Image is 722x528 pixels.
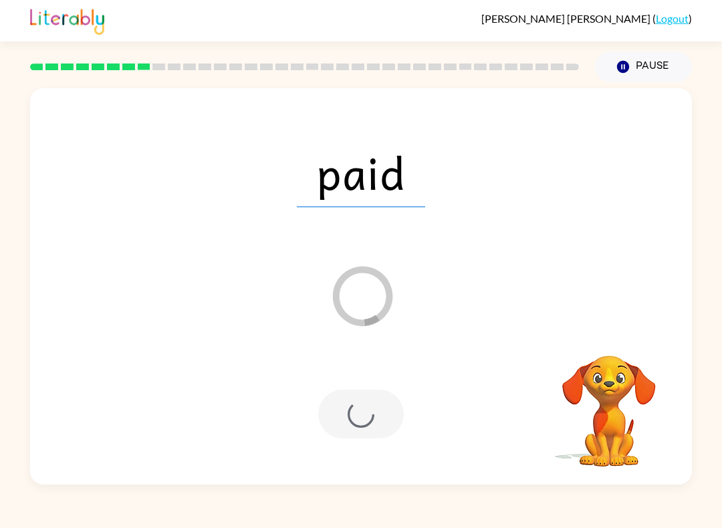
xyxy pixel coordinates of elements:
span: [PERSON_NAME] [PERSON_NAME] [481,12,652,25]
div: ( ) [481,12,692,25]
button: Pause [595,51,692,82]
video: Your browser must support playing .mp4 files to use Literably. Please try using another browser. [542,335,676,469]
a: Logout [656,12,689,25]
span: paid [297,138,425,207]
img: Literably [30,5,104,35]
